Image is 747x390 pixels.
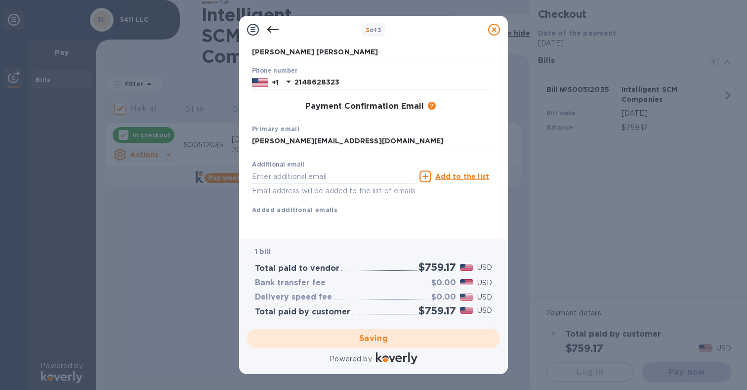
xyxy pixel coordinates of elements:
[460,264,473,271] img: USD
[330,354,372,364] p: Powered by
[366,26,370,34] span: 3
[252,134,489,149] input: Enter your primary name
[252,125,299,132] b: Primary email
[252,44,489,59] input: Enter your last name
[255,293,332,302] h3: Delivery speed fee
[305,102,424,111] h3: Payment Confirmation Email
[460,279,473,286] img: USD
[255,264,339,273] h3: Total paid to vendor
[431,278,456,288] h3: $0.00
[252,185,415,197] p: Email address will be added to the list of emails
[252,68,297,74] label: Phone number
[460,307,473,314] img: USD
[252,162,304,168] label: Additional email
[418,304,456,317] h2: $759.17
[366,26,382,34] b: of 3
[376,352,417,364] img: Logo
[477,262,492,273] p: USD
[255,248,271,256] b: 1 bill
[431,293,456,302] h3: $0.00
[477,278,492,288] p: USD
[460,294,473,301] img: USD
[252,206,337,214] b: Added additional emails
[435,173,489,180] u: Add to the list
[477,305,492,316] p: USD
[477,292,492,303] p: USD
[255,307,350,317] h3: Total paid by customer
[418,261,456,273] h2: $759.17
[272,78,279,87] p: +1
[252,169,415,184] input: Enter additional email
[252,77,268,88] img: US
[255,278,326,288] h3: Bank transfer fee
[294,75,489,90] input: Enter your phone number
